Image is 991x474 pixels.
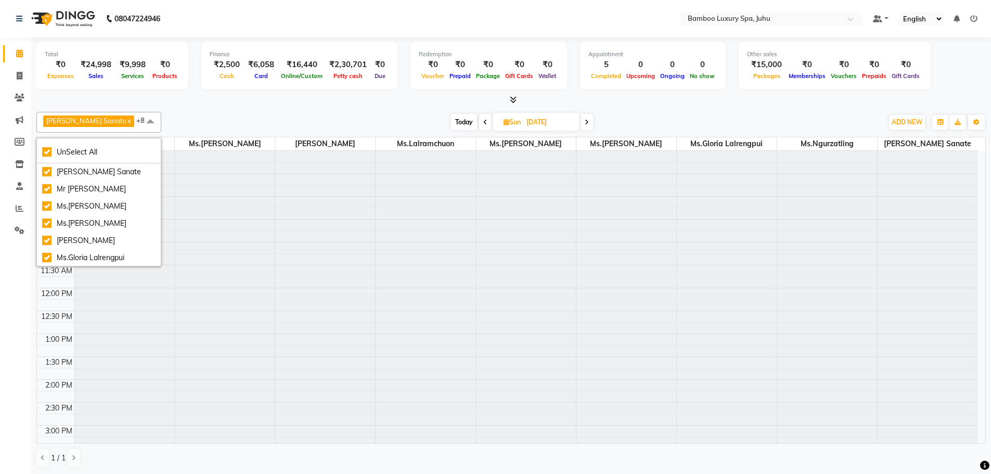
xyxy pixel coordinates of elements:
[523,114,575,130] input: 2025-08-31
[45,72,76,80] span: Expenses
[42,218,156,229] div: Ms.[PERSON_NAME]
[503,72,536,80] span: Gift Cards
[473,59,503,71] div: ₹0
[658,59,687,71] div: 0
[45,50,180,59] div: Total
[624,72,658,80] span: Upcoming
[576,137,676,150] span: Ms.[PERSON_NAME]
[677,137,777,150] span: Ms.Gloria Lalrengpui
[39,288,74,299] div: 12:00 PM
[588,50,717,59] div: Appointment
[43,426,74,437] div: 3:00 PM
[536,72,559,80] span: Wallet
[86,72,106,80] span: Sales
[419,59,447,71] div: ₹0
[42,184,156,195] div: Mr [PERSON_NAME]
[747,50,922,59] div: Other sales
[42,252,156,263] div: Ms.Gloria Lalrengpui
[451,114,477,130] span: Today
[371,59,389,71] div: ₹0
[46,117,126,125] span: [PERSON_NAME] Sanate
[210,59,244,71] div: ₹2,500
[27,4,98,33] img: logo
[45,59,76,71] div: ₹0
[892,118,922,126] span: ADD NEW
[43,403,74,414] div: 2:30 PM
[325,59,371,71] div: ₹2,30,701
[150,72,180,80] span: Products
[624,59,658,71] div: 0
[828,59,859,71] div: ₹0
[376,137,475,150] span: Ms.Lalramchuon
[747,59,786,71] div: ₹15,000
[889,115,925,130] button: ADD NEW
[476,137,576,150] span: Ms.[PERSON_NAME]
[751,72,783,80] span: Packages
[126,117,131,125] a: x
[278,72,325,80] span: Online/Custom
[39,311,74,322] div: 12:30 PM
[889,72,922,80] span: Gift Cards
[76,59,115,71] div: ₹24,998
[42,147,156,158] div: UnSelect All
[244,59,278,71] div: ₹6,058
[419,72,447,80] span: Voucher
[252,72,271,80] span: Card
[588,59,624,71] div: 5
[786,72,828,80] span: Memberships
[859,72,889,80] span: Prepaids
[114,4,160,33] b: 08047224946
[175,137,275,150] span: Ms.[PERSON_NAME]
[42,201,156,212] div: Ms.[PERSON_NAME]
[859,59,889,71] div: ₹0
[501,118,523,126] span: Sun
[419,50,559,59] div: Redemption
[275,137,375,150] span: [PERSON_NAME]
[115,59,150,71] div: ₹9,998
[37,137,74,148] div: Therapist
[217,72,237,80] span: Cash
[136,116,152,124] span: +8
[536,59,559,71] div: ₹0
[43,380,74,391] div: 2:00 PM
[150,59,180,71] div: ₹0
[447,72,473,80] span: Prepaid
[119,72,147,80] span: Services
[51,453,66,464] span: 1 / 1
[658,72,687,80] span: Ongoing
[786,59,828,71] div: ₹0
[210,50,389,59] div: Finance
[777,137,877,150] span: Ms.Ngurzatling
[473,72,503,80] span: Package
[503,59,536,71] div: ₹0
[828,72,859,80] span: Vouchers
[75,137,175,150] span: Mr [PERSON_NAME]
[42,166,156,177] div: [PERSON_NAME] Sanate
[43,357,74,368] div: 1:30 PM
[43,334,74,345] div: 1:00 PM
[447,59,473,71] div: ₹0
[687,59,717,71] div: 0
[278,59,325,71] div: ₹16,440
[331,72,365,80] span: Petty cash
[878,137,978,150] span: [PERSON_NAME] Sanate
[38,265,74,276] div: 11:30 AM
[42,235,156,246] div: [PERSON_NAME]
[588,72,624,80] span: Completed
[372,72,388,80] span: Due
[889,59,922,71] div: ₹0
[687,72,717,80] span: No show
